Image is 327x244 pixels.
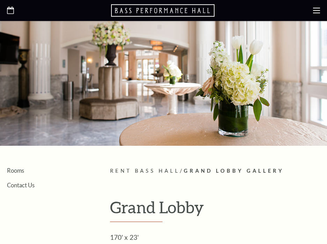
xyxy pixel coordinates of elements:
a: Rooms [7,167,24,174]
span: Grand Lobby Gallery [184,168,284,174]
span: Rent Bass Hall [110,168,180,174]
a: Contact Us [7,182,35,188]
h1: Grand Lobby [110,198,320,222]
p: / [110,167,320,175]
p: 170' x 23' [110,232,320,243]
